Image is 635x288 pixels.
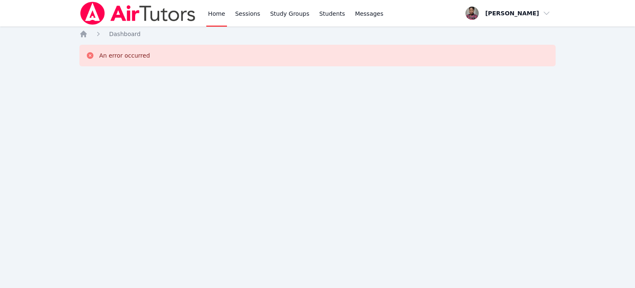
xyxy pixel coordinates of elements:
div: An error occurred [99,51,150,60]
img: Air Tutors [79,2,196,25]
nav: Breadcrumb [79,30,556,38]
span: Messages [355,10,384,18]
a: Dashboard [109,30,141,38]
span: Dashboard [109,31,141,37]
